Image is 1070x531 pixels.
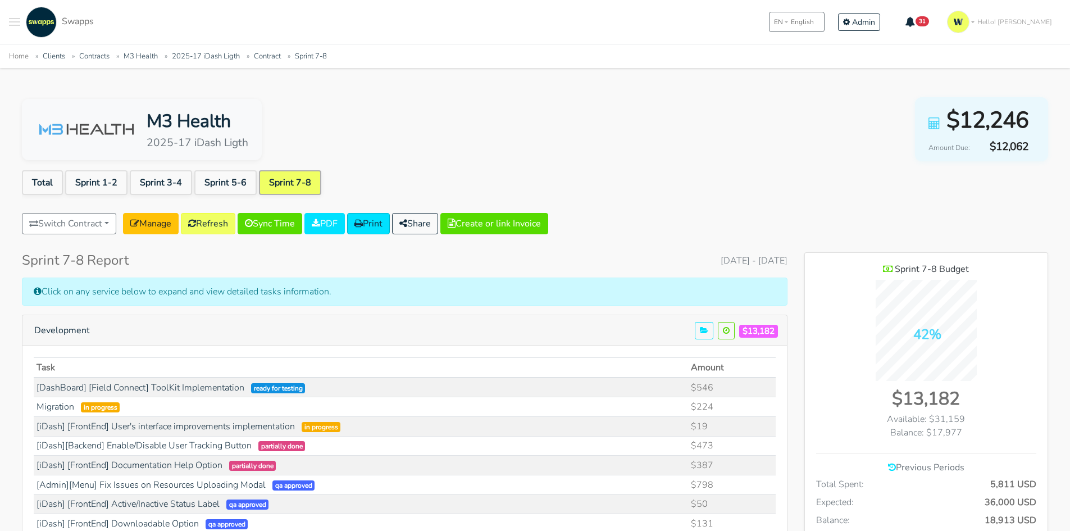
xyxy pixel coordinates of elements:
span: in progress [302,422,341,432]
a: M3 Health [124,51,158,61]
span: 36,000 USD [985,496,1036,509]
a: Refresh [181,213,235,234]
span: Expected: [816,496,854,509]
a: Sprint 7-8 [295,51,327,61]
span: Amount Due: [928,143,970,153]
a: [iDash] [FrontEnd] Documentation Help Option [37,459,222,471]
span: Sprint 7-8 Budget [895,263,969,275]
button: Create or link Invoice [440,213,548,234]
td: $387 [688,456,776,475]
button: ENEnglish [769,12,825,32]
div: Click on any service below to expand and view detailed tasks information. [22,278,787,306]
a: Hello! [PERSON_NAME] [942,6,1061,38]
div: Available: $31,159 [816,412,1036,426]
a: Sprint 5-6 [194,170,257,195]
a: Total [22,170,63,195]
span: 31 [916,16,929,26]
a: [iDash] [FrontEnd] Downloadable Option [37,518,199,530]
span: Swapps [62,15,94,28]
span: $12,246 [946,103,1028,137]
img: swapps-linkedin-v2.jpg [26,7,57,38]
div: Balance: $17,977 [816,426,1036,439]
th: Amount [688,358,776,378]
a: Manage [123,213,179,234]
td: $19 [688,416,776,436]
a: Sprint 3-4 [130,170,192,195]
h6: Previous Periods [816,462,1036,473]
span: partially done [258,441,306,451]
a: PDF [304,213,345,234]
img: isotipo-3-3e143c57.png [947,11,969,33]
div: 2025-17 iDash Ligth [147,135,248,151]
span: $12,062 [976,139,1028,155]
a: [Admin][Menu] Fix Issues on Resources Uploading Modal [37,479,266,491]
td: $546 [688,378,776,397]
a: 2025-17 iDash Ligth [172,51,240,61]
a: Sync Time [238,213,302,234]
span: Balance: [816,514,850,527]
a: Sprint 7-8 [259,170,321,195]
a: [iDash][Backend] Enable/Disable User Tracking Button [37,439,252,452]
span: qa approved [206,519,248,529]
td: $798 [688,475,776,494]
a: Sprint 1-2 [65,170,128,195]
button: Switch Contract [22,213,116,234]
td: $224 [688,397,776,417]
a: [iDash] [FrontEnd] User's interface improvements implementation [37,420,295,433]
td: $473 [688,436,776,456]
span: qa approved [226,500,269,510]
a: Clients [43,51,65,61]
span: $13,182 [739,325,778,338]
h4: Sprint 7-8 Report [22,252,129,269]
a: Contracts [79,51,110,61]
span: ready for testing [251,383,306,393]
button: Toggle navigation menu [9,7,20,38]
span: Total Spent: [816,478,864,491]
span: [DATE] - [DATE] [721,254,787,267]
th: Task [34,358,688,378]
span: qa approved [272,480,315,491]
button: Development [27,320,97,341]
a: [DashBoard] [Field Connect] ToolKit Implementation [37,382,244,394]
a: Admin [838,13,880,31]
a: Swapps [23,7,94,38]
div: M3 Health [147,108,248,135]
span: Hello! [PERSON_NAME] [977,17,1052,27]
td: $50 [688,494,776,514]
a: Print [347,213,390,234]
span: in progress [81,402,120,412]
a: Home [9,51,29,61]
button: Share [392,213,438,234]
div: $13,182 [816,385,1036,412]
span: partially done [229,461,276,471]
button: 31 [898,12,937,31]
a: Migration [37,401,74,413]
span: 5,811 USD [990,478,1036,491]
span: English [791,17,814,27]
a: Contract [254,51,281,61]
img: M3 Health [35,114,138,145]
span: 18,913 USD [985,514,1036,527]
a: [iDash] [FrontEnd] Active/Inactive Status Label [37,498,220,510]
span: Admin [852,17,875,28]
